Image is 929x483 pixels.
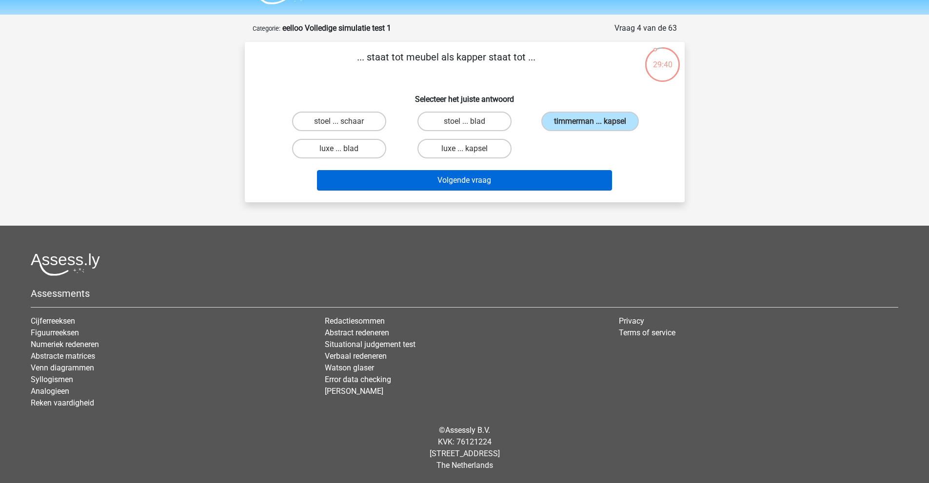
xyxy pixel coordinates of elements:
a: Assessly B.V. [445,425,490,435]
img: Assessly logo [31,253,100,276]
a: Watson glaser [325,363,374,372]
p: ... staat tot meubel als kapper staat tot ... [260,50,633,79]
a: Analogieen [31,386,69,396]
div: © KVK: 76121224 [STREET_ADDRESS] The Netherlands [23,417,906,479]
h6: Selecteer het juiste antwoord [260,87,669,104]
h5: Assessments [31,288,898,299]
a: [PERSON_NAME] [325,386,383,396]
label: timmerman ... kapsel [541,112,639,131]
small: Categorie: [253,25,280,32]
a: Numeriek redeneren [31,340,99,349]
a: Venn diagrammen [31,363,94,372]
a: Cijferreeksen [31,316,75,326]
a: Abstracte matrices [31,351,95,361]
button: Volgende vraag [317,170,612,191]
strong: eelloo Volledige simulatie test 1 [282,23,391,33]
a: Figuurreeksen [31,328,79,337]
a: Situational judgement test [325,340,415,349]
a: Error data checking [325,375,391,384]
a: Privacy [619,316,644,326]
label: stoel ... blad [417,112,512,131]
a: Reken vaardigheid [31,398,94,407]
a: Verbaal redeneren [325,351,387,361]
a: Abstract redeneren [325,328,389,337]
div: Vraag 4 van de 63 [614,22,677,34]
a: Terms of service [619,328,675,337]
label: luxe ... blad [292,139,386,158]
label: stoel ... schaar [292,112,386,131]
a: Redactiesommen [325,316,385,326]
a: Syllogismen [31,375,73,384]
label: luxe ... kapsel [417,139,512,158]
div: 29:40 [644,46,681,71]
